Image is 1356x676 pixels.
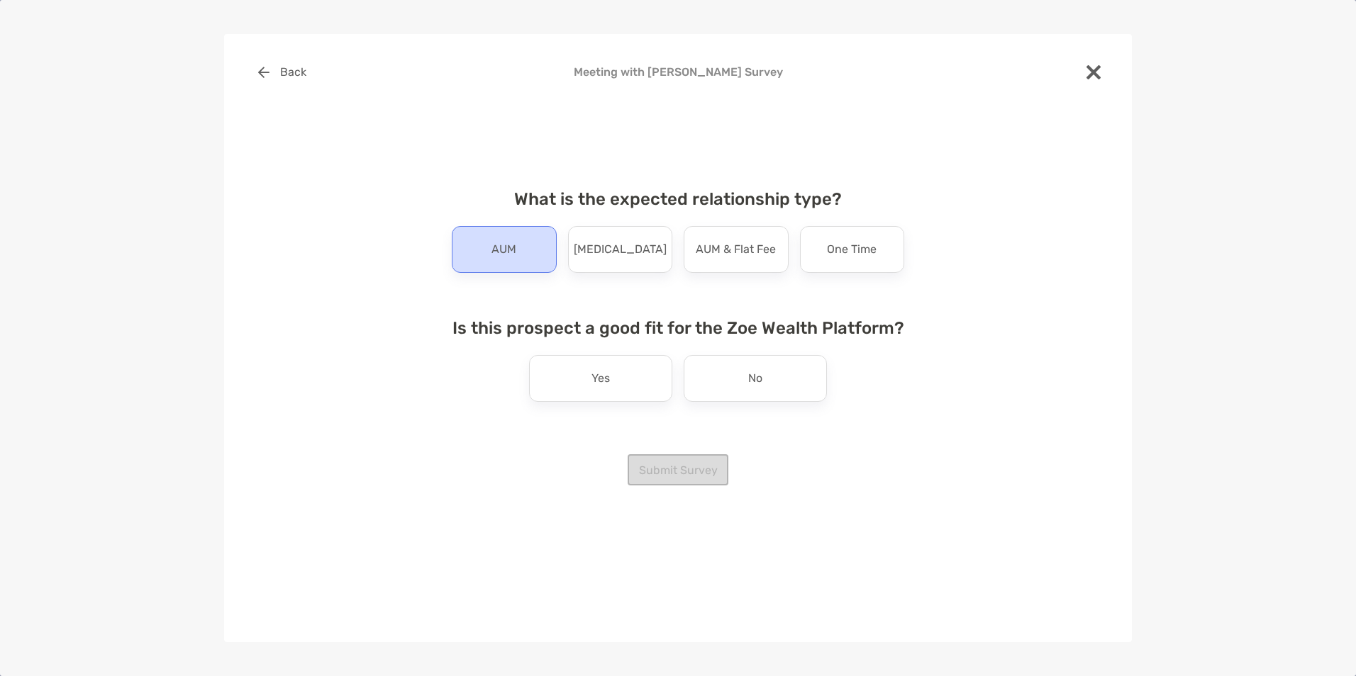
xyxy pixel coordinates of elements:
[440,189,916,209] h4: What is the expected relationship type?
[591,367,610,390] p: Yes
[440,318,916,338] h4: Is this prospect a good fit for the Zoe Wealth Platform?
[748,367,762,390] p: No
[696,238,776,261] p: AUM & Flat Fee
[491,238,516,261] p: AUM
[258,67,269,78] img: button icon
[574,238,667,261] p: [MEDICAL_DATA]
[827,238,877,261] p: One Time
[247,65,1109,79] h4: Meeting with [PERSON_NAME] Survey
[247,57,317,88] button: Back
[1087,65,1101,79] img: close modal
